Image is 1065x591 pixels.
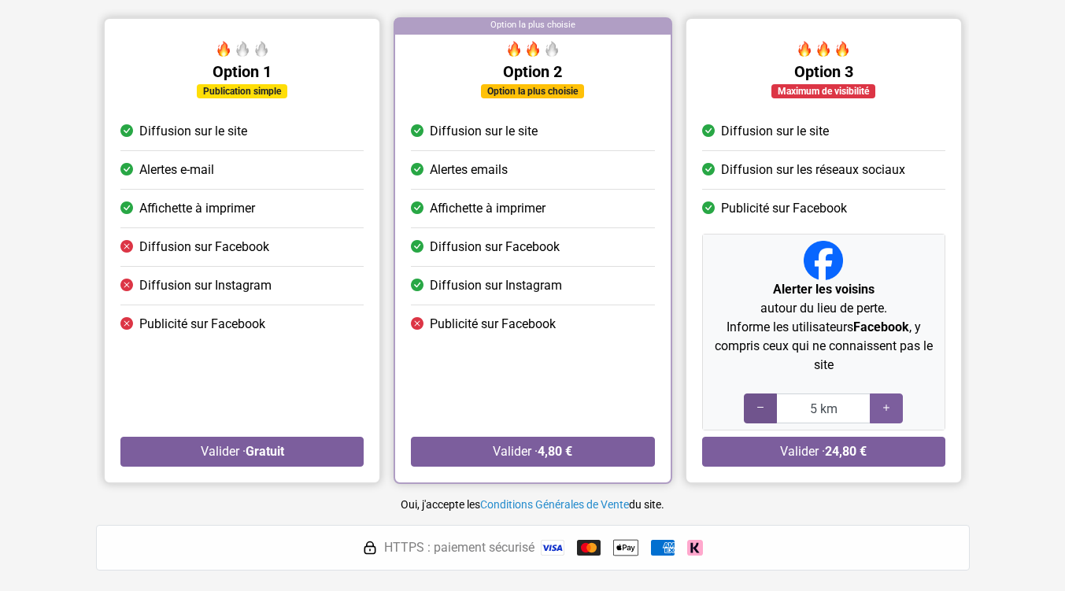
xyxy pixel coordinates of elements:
span: Publicité sur Facebook [139,315,265,334]
a: Conditions Générales de Vente [480,498,629,511]
div: Option la plus choisie [481,84,584,98]
img: Mastercard [577,540,601,556]
strong: Facebook [852,320,908,334]
span: Affichette à imprimer [430,199,545,218]
span: Diffusion sur le site [720,122,828,141]
span: Affichette à imprimer [139,199,255,218]
span: Diffusion sur Facebook [430,238,560,257]
h5: Option 3 [701,62,945,81]
img: Facebook [804,241,843,280]
span: Diffusion sur le site [430,122,538,141]
small: Oui, j'accepte les du site. [401,498,664,511]
div: Option la plus choisie [395,19,670,35]
h5: Option 2 [411,62,654,81]
img: Apple Pay [613,535,638,560]
span: Alertes emails [430,161,508,179]
span: Alertes e-mail [139,161,214,179]
strong: Gratuit [245,444,283,459]
p: autour du lieu de perte. [708,280,937,318]
img: HTTPS : paiement sécurisé [362,540,378,556]
img: Visa [541,540,564,556]
span: Diffusion sur Instagram [430,276,562,295]
span: HTTPS : paiement sécurisé [384,538,534,557]
div: Maximum de visibilité [771,84,875,98]
p: Informe les utilisateurs , y compris ceux qui ne connaissent pas le site [708,318,937,375]
strong: Alerter les voisins [772,282,874,297]
button: Valider ·Gratuit [120,437,364,467]
span: Publicité sur Facebook [720,199,846,218]
span: Diffusion sur les réseaux sociaux [720,161,904,179]
img: Klarna [687,540,703,556]
span: Diffusion sur le site [139,122,247,141]
span: Diffusion sur Instagram [139,276,272,295]
h5: Option 1 [120,62,364,81]
img: American Express [651,540,675,556]
strong: 4,80 € [538,444,572,459]
strong: 24,80 € [825,444,867,459]
div: Publication simple [197,84,287,98]
span: Publicité sur Facebook [430,315,556,334]
button: Valider ·24,80 € [701,437,945,467]
span: Diffusion sur Facebook [139,238,269,257]
button: Valider ·4,80 € [411,437,654,467]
